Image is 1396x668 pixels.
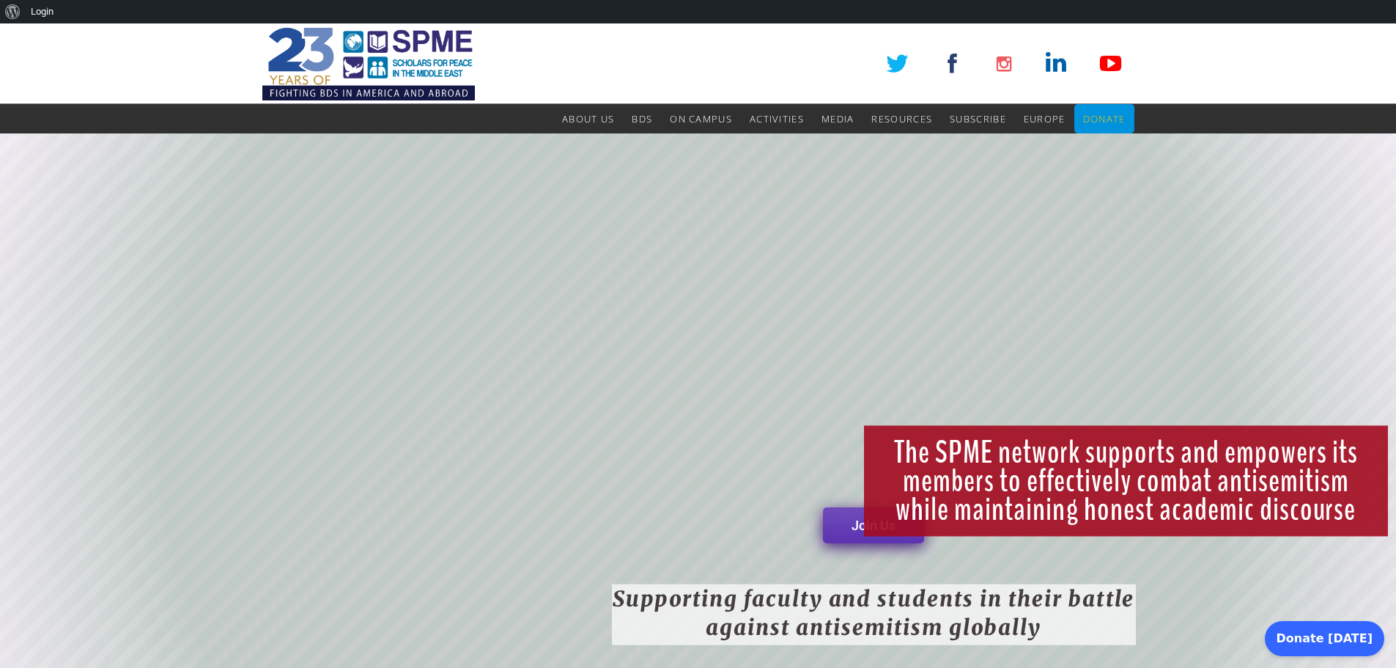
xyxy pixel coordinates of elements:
[632,112,652,125] span: BDS
[871,112,932,125] span: Resources
[823,507,924,543] a: Join Us
[1083,112,1126,125] span: Donate
[612,584,1136,645] rs-layer: Supporting faculty and students in their battle against antisemitism globally
[562,104,614,133] a: About Us
[670,104,732,133] a: On Campus
[632,104,652,133] a: BDS
[262,23,475,104] img: SPME
[950,112,1006,125] span: Subscribe
[1083,104,1126,133] a: Donate
[821,104,854,133] a: Media
[864,425,1388,536] rs-layer: The SPME network supports and empowers its members to effectively combat antisemitism while maint...
[562,112,614,125] span: About Us
[750,112,804,125] span: Activities
[821,112,854,125] span: Media
[1024,104,1066,133] a: Europe
[750,104,804,133] a: Activities
[670,112,732,125] span: On Campus
[950,104,1006,133] a: Subscribe
[871,104,932,133] a: Resources
[1024,112,1066,125] span: Europe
